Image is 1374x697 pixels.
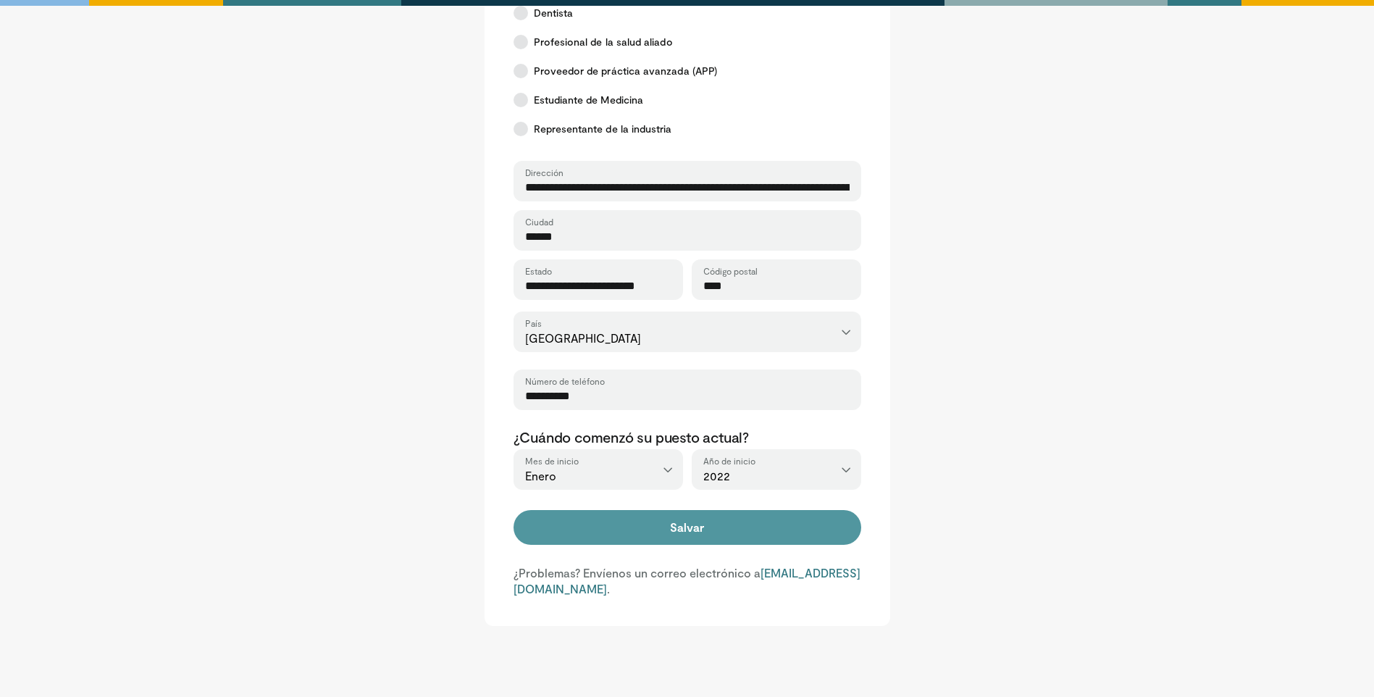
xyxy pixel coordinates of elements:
label: Estado [525,265,552,277]
label: Código postal [703,265,758,277]
label: Ciudad [525,216,553,228]
p: ¿Cuándo comenzó su puesto actual? [514,427,861,446]
span: Estudiante de Medicina [534,93,644,107]
span: Dentista [534,6,574,20]
span: Profesional de la salud aliado [534,35,673,49]
span: Proveedor de práctica avanzada (APP) [534,64,718,78]
label: Dirección [525,167,564,178]
button: Salvar [514,510,861,545]
span: Representante de la industria [534,122,672,136]
p: ¿Problemas? Envíenos un correo electrónico a . [514,565,861,597]
label: Número de teléfono [525,375,605,387]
